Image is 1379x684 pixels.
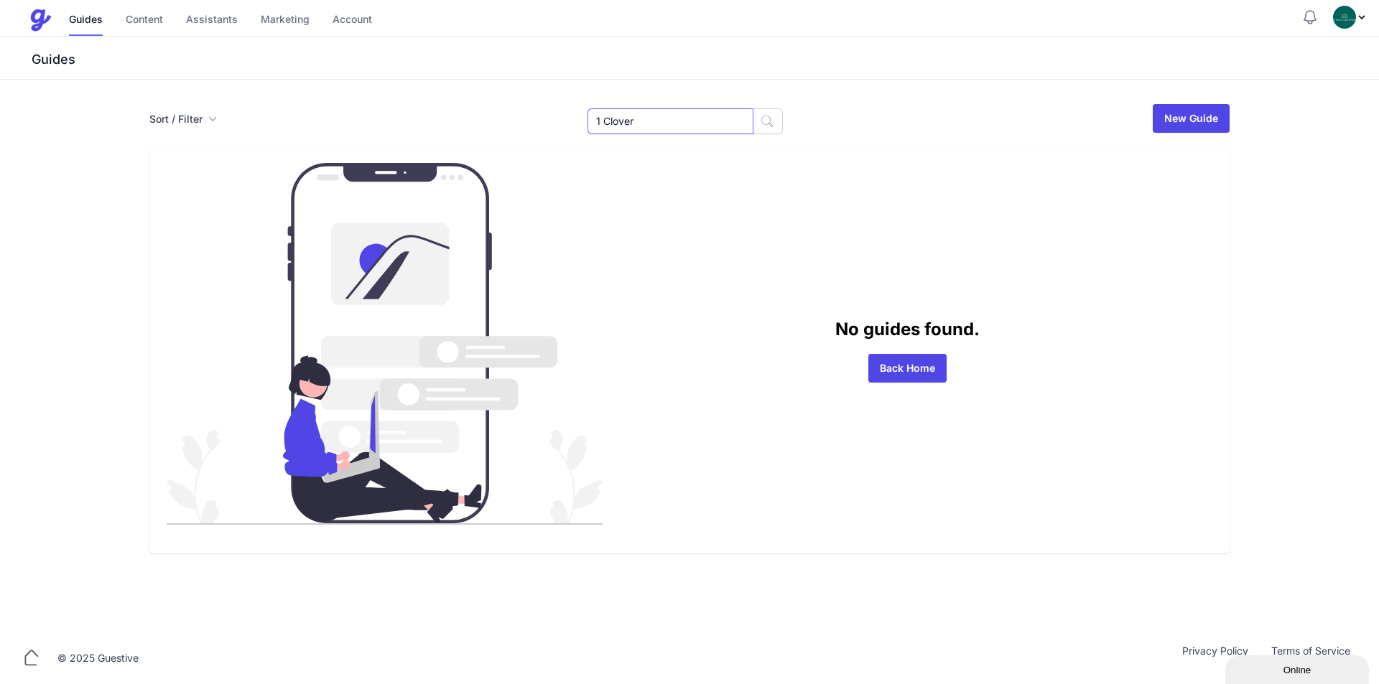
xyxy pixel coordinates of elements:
iframe: chat widget [1225,652,1372,684]
a: Back Home [868,354,947,383]
img: guides_empty-d86bb564b29550a31688b3f861ba8bd6c8a7e1b83f23caef24972e3052780355.svg [167,163,603,525]
a: Guides [69,5,103,36]
h3: Guides [29,51,1379,68]
a: Content [126,5,163,36]
button: Notifications [1301,9,1319,26]
a: Marketing [261,5,310,36]
a: New Guide [1153,104,1230,133]
a: Assistants [186,5,238,36]
img: oovs19i4we9w73xo0bfpgswpi0cd [1333,6,1356,29]
a: Terms of Service [1260,644,1362,673]
div: Profile Menu [1333,6,1368,29]
input: Search Guides [588,108,753,134]
p: No guides found. [603,317,1212,342]
a: Privacy Policy [1171,644,1260,673]
a: Account [333,5,372,36]
button: Sort / Filter [149,112,217,126]
div: © 2025 Guestive [57,651,139,665]
img: Guestive Guides [29,9,52,32]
